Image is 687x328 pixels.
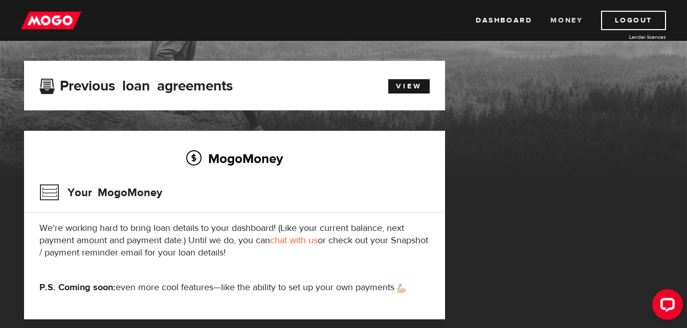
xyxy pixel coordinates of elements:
[601,11,666,30] a: Logout
[39,282,430,294] p: even more cool features—like the ability to set up your own payments
[39,148,430,169] h2: MogoMoney
[21,11,81,30] img: mogo_logo-11ee424be714fa7cbb0f0f49df9e16ec.png
[550,11,583,30] a: Money
[270,235,318,246] a: chat with us
[39,282,116,293] strong: P.S. Coming soon:
[589,33,666,41] a: Lender licences
[388,79,430,93] a: View
[39,179,162,206] h3: Your MogoMoney
[39,78,233,91] h3: Previous loan agreements
[644,285,687,328] iframe: LiveChat chat widget
[476,11,532,30] a: Dashboard
[397,284,406,293] img: strong arm emoji
[39,222,430,259] p: We're working hard to bring loan details to your dashboard! (Like your current balance, next paym...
